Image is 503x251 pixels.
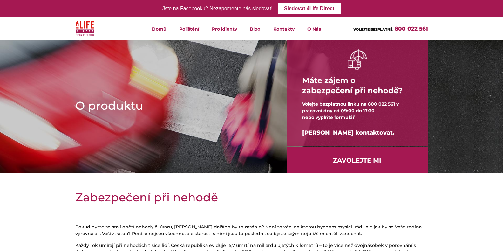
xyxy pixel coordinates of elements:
[243,17,267,40] a: Blog
[75,189,428,205] h1: Zabezpečení při nehodě
[162,4,273,13] div: Jste na Facebooku? Nezapomeňte nás sledovat!
[76,20,95,38] img: 4Life Direct Česká republika logo
[302,70,412,101] h4: Máte zájem o zabezpečení při nehodě?
[278,3,341,14] a: Sledovat 4Life Direct
[353,27,393,31] span: VOLEJTE BEZPLATNĚ:
[75,98,267,114] h1: O produktu
[75,224,428,237] p: Pokud byste se stali obětí nehody či úrazu, [PERSON_NAME] dalšího by to zasáhlo? Není to věc, na ...
[267,17,301,40] a: Kontakty
[348,49,367,70] img: ruka držící deštník bilá ikona
[395,25,428,32] a: 800 022 561
[302,101,399,120] span: Volejte bezplatnou linku na 800 022 561 v pracovní dny od 09:00 do 17:30 nebo vyplňte formulář
[302,121,412,145] div: [PERSON_NAME] kontaktovat.
[287,147,428,173] a: Zavolejte mi
[146,17,173,40] a: Domů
